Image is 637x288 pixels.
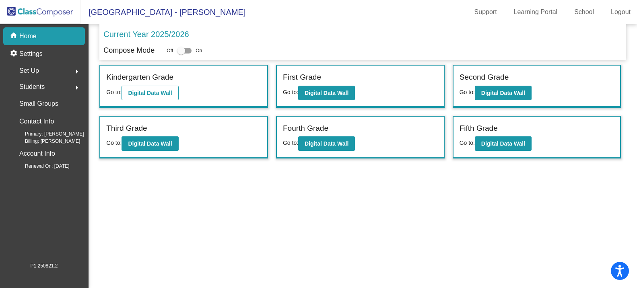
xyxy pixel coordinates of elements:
[106,72,173,83] label: Kindergarten Grade
[12,163,69,170] span: Renewal On: [DATE]
[283,123,328,134] label: Fourth Grade
[475,86,532,100] button: Digital Data Wall
[19,116,54,127] p: Contact Info
[460,140,475,146] span: Go to:
[128,140,172,147] b: Digital Data Wall
[460,123,498,134] label: Fifth Grade
[80,6,245,19] span: [GEOGRAPHIC_DATA] - [PERSON_NAME]
[283,72,321,83] label: First Grade
[106,123,147,134] label: Third Grade
[298,136,355,151] button: Digital Data Wall
[196,47,202,54] span: On
[10,49,19,59] mat-icon: settings
[19,81,45,93] span: Students
[19,65,39,76] span: Set Up
[12,130,84,138] span: Primary: [PERSON_NAME]
[103,28,189,40] p: Current Year 2025/2026
[72,67,82,76] mat-icon: arrow_right
[72,83,82,93] mat-icon: arrow_right
[122,136,178,151] button: Digital Data Wall
[106,140,122,146] span: Go to:
[167,47,173,54] span: Off
[106,89,122,95] span: Go to:
[460,72,509,83] label: Second Grade
[298,86,355,100] button: Digital Data Wall
[12,138,80,145] span: Billing: [PERSON_NAME]
[10,31,19,41] mat-icon: home
[283,140,298,146] span: Go to:
[103,45,155,56] p: Compose Mode
[128,90,172,96] b: Digital Data Wall
[19,31,37,41] p: Home
[604,6,637,19] a: Logout
[568,6,600,19] a: School
[19,98,58,109] p: Small Groups
[507,6,564,19] a: Learning Portal
[468,6,503,19] a: Support
[481,90,525,96] b: Digital Data Wall
[305,90,348,96] b: Digital Data Wall
[19,148,55,159] p: Account Info
[460,89,475,95] span: Go to:
[475,136,532,151] button: Digital Data Wall
[122,86,178,100] button: Digital Data Wall
[305,140,348,147] b: Digital Data Wall
[481,140,525,147] b: Digital Data Wall
[283,89,298,95] span: Go to:
[19,49,43,59] p: Settings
